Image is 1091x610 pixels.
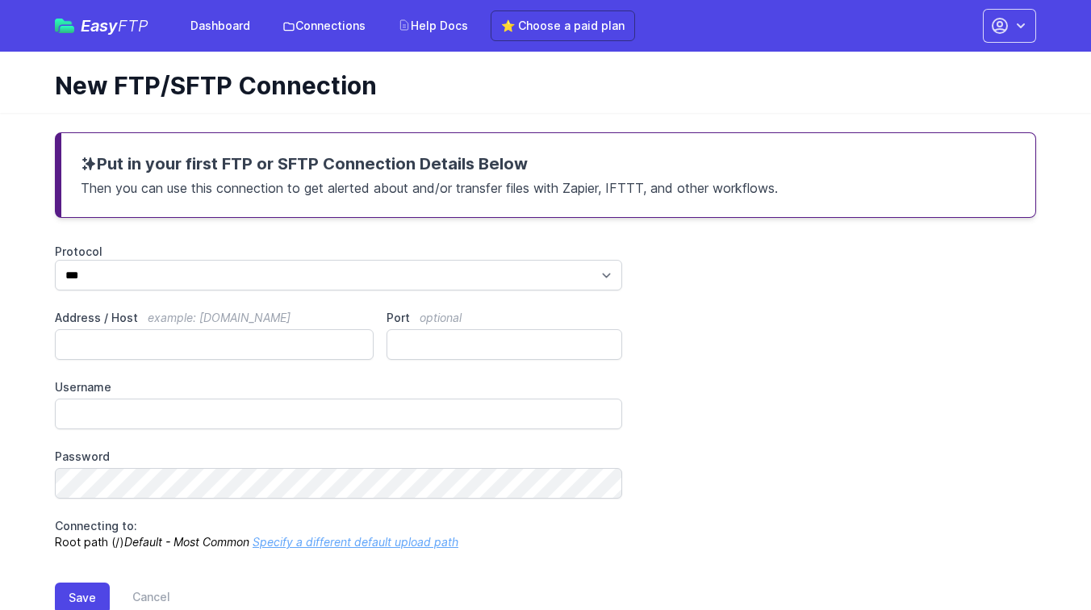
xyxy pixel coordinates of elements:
[388,11,478,40] a: Help Docs
[55,244,622,260] label: Protocol
[55,71,1023,100] h1: New FTP/SFTP Connection
[81,18,148,34] span: Easy
[491,10,635,41] a: ⭐ Choose a paid plan
[273,11,375,40] a: Connections
[55,449,622,465] label: Password
[420,311,462,324] span: optional
[81,152,1016,175] h3: Put in your first FTP or SFTP Connection Details Below
[55,18,148,34] a: EasyFTP
[118,16,148,36] span: FTP
[124,535,249,549] i: Default - Most Common
[55,379,622,395] label: Username
[181,11,260,40] a: Dashboard
[148,311,291,324] span: example: [DOMAIN_NAME]
[55,310,374,326] label: Address / Host
[55,19,74,33] img: easyftp_logo.png
[81,175,1016,198] p: Then you can use this connection to get alerted about and/or transfer files with Zapier, IFTTT, a...
[55,518,622,550] p: Root path (/)
[253,535,458,549] a: Specify a different default upload path
[387,310,622,326] label: Port
[55,519,137,533] span: Connecting to:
